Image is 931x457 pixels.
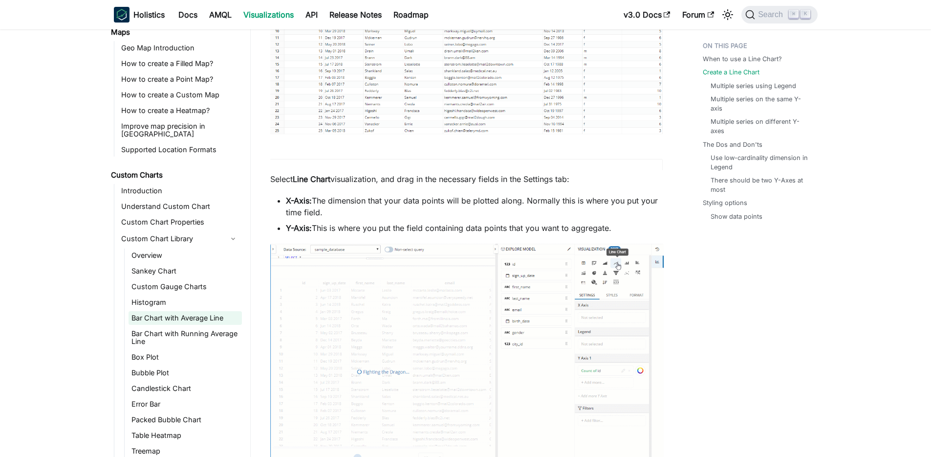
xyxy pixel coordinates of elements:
[129,327,242,348] a: Bar Chart with Running Average Line
[129,280,242,294] a: Custom Gauge Charts
[224,231,242,247] button: Collapse sidebar category 'Custom Chart Library'
[129,264,242,278] a: Sankey Chart
[129,429,242,442] a: Table Heatmap
[108,25,242,39] a: Maps
[118,200,242,213] a: Understand Custom Chart
[118,88,242,102] a: How to create a Custom Map
[324,7,388,23] a: Release Notes
[711,176,808,194] a: There should be two Y-Axes at most
[129,296,242,309] a: Histogram
[286,195,664,218] li: The dimension that your data points will be plotted along. Normally this is where you put your ti...
[270,173,664,185] p: Select visualization, and drag in the necessary fields in the Settings tab:
[118,41,242,55] a: Geo Map Introduction
[703,68,759,77] a: Create a Line Chart
[293,174,330,184] strong: Line Chart
[129,311,242,325] a: Bar Chart with Average Line
[118,104,242,117] a: How to create a Heatmap?
[108,168,242,182] a: Custom Charts
[114,7,165,23] a: HolisticsHolistics
[129,366,242,380] a: Bubble Plot
[711,94,808,113] a: Multiple series on the same Y-axis
[286,222,664,234] li: This is where you put the field containing data points that you want to aggregate.
[118,231,224,247] a: Custom Chart Library
[789,10,799,19] kbd: ⌘
[711,153,808,172] a: Use low-cardinality dimension in Legend
[133,9,165,21] b: Holistics
[618,7,676,23] a: v3.0 Docs
[173,7,203,23] a: Docs
[129,382,242,395] a: Candlestick Chart
[388,7,434,23] a: Roadmap
[720,7,736,23] button: Switch between dark and light mode (currently light mode)
[129,413,242,427] a: Packed Bubble Chart
[118,119,242,141] a: Improve map precision in [GEOGRAPHIC_DATA]
[711,117,808,136] a: Multiple series on different Y-axes
[741,6,817,23] button: Search (Command+K)
[118,57,242,70] a: How to create a Filled Map?
[703,54,782,64] a: When to use a Line Chart?
[114,7,130,23] img: Holistics
[203,7,238,23] a: AMQL
[118,72,242,86] a: How to create a Point Map?
[286,223,312,233] strong: Y-Axis:
[238,7,300,23] a: Visualizations
[703,198,747,207] a: Styling options
[118,184,242,198] a: Introduction
[118,215,242,229] a: Custom Chart Properties
[703,140,762,149] a: The Dos and Don'ts
[129,397,242,411] a: Error Bar
[711,81,796,91] a: Multiple series using Legend
[286,196,312,206] strong: X-Axis:
[104,29,251,457] nav: Docs sidebar
[129,249,242,262] a: Overview
[129,350,242,364] a: Box Plot
[118,143,242,157] a: Supported Location Formats
[755,10,789,19] span: Search
[711,212,762,221] a: Show data points
[801,10,810,19] kbd: K
[300,7,324,23] a: API
[676,7,720,23] a: Forum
